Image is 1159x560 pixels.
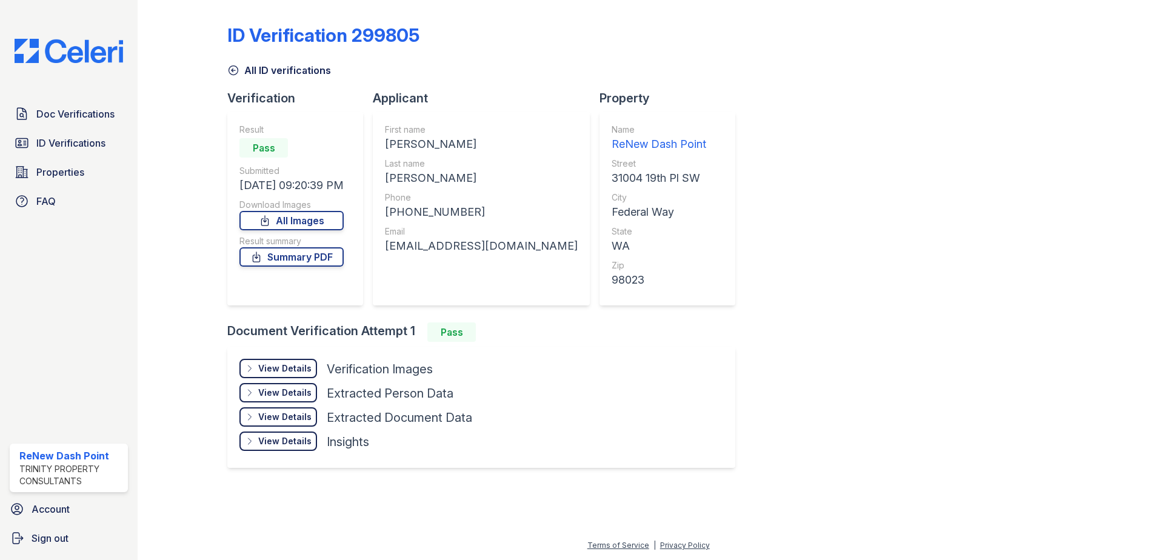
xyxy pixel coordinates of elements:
[258,411,312,423] div: View Details
[660,541,710,550] a: Privacy Policy
[385,136,578,153] div: [PERSON_NAME]
[10,189,128,213] a: FAQ
[612,136,706,153] div: ReNew Dash Point
[587,541,649,550] a: Terms of Service
[5,526,133,550] a: Sign out
[227,63,331,78] a: All ID verifications
[385,238,578,255] div: [EMAIL_ADDRESS][DOMAIN_NAME]
[10,131,128,155] a: ID Verifications
[612,238,706,255] div: WA
[36,165,84,179] span: Properties
[258,362,312,375] div: View Details
[600,90,745,107] div: Property
[32,531,68,545] span: Sign out
[239,165,344,177] div: Submitted
[239,124,344,136] div: Result
[612,272,706,288] div: 98023
[327,433,369,450] div: Insights
[612,192,706,204] div: City
[385,192,578,204] div: Phone
[227,322,745,342] div: Document Verification Attempt 1
[32,502,70,516] span: Account
[239,177,344,194] div: [DATE] 09:20:39 PM
[227,90,373,107] div: Verification
[10,160,128,184] a: Properties
[327,409,472,426] div: Extracted Document Data
[612,158,706,170] div: Street
[385,124,578,136] div: First name
[36,136,105,150] span: ID Verifications
[19,448,123,463] div: ReNew Dash Point
[612,170,706,187] div: 31004 19th Pl SW
[385,204,578,221] div: [PHONE_NUMBER]
[612,124,706,136] div: Name
[612,225,706,238] div: State
[258,387,312,399] div: View Details
[19,463,123,487] div: Trinity Property Consultants
[653,541,656,550] div: |
[427,322,476,342] div: Pass
[239,199,344,211] div: Download Images
[612,204,706,221] div: Federal Way
[10,102,128,126] a: Doc Verifications
[373,90,600,107] div: Applicant
[327,385,453,402] div: Extracted Person Data
[612,259,706,272] div: Zip
[227,24,419,46] div: ID Verification 299805
[327,361,433,378] div: Verification Images
[239,247,344,267] a: Summary PDF
[36,107,115,121] span: Doc Verifications
[239,211,344,230] a: All Images
[5,39,133,63] img: CE_Logo_Blue-a8612792a0a2168367f1c8372b55b34899dd931a85d93a1a3d3e32e68fde9ad4.png
[612,124,706,153] a: Name ReNew Dash Point
[239,138,288,158] div: Pass
[5,497,133,521] a: Account
[36,194,56,208] span: FAQ
[385,158,578,170] div: Last name
[385,225,578,238] div: Email
[258,435,312,447] div: View Details
[239,235,344,247] div: Result summary
[385,170,578,187] div: [PERSON_NAME]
